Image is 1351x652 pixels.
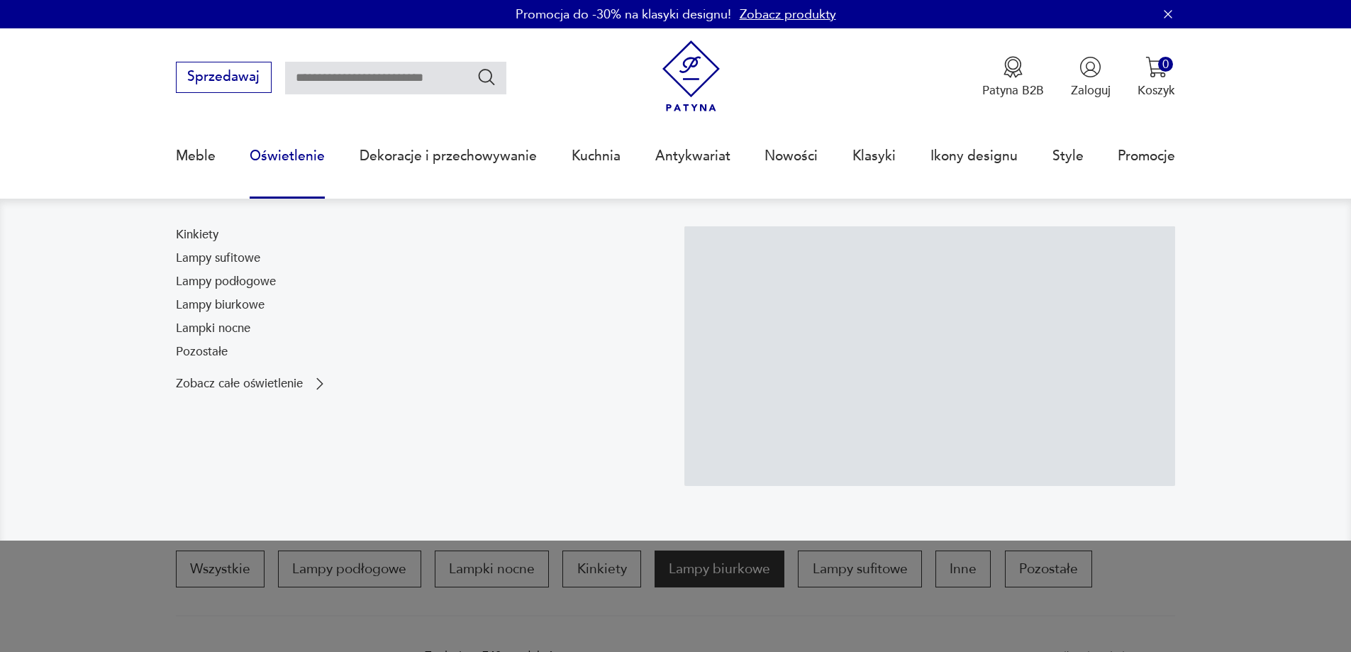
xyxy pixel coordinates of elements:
[655,123,730,189] a: Antykwariat
[655,40,727,112] img: Patyna - sklep z meblami i dekoracjami vintage
[1118,123,1175,189] a: Promocje
[1079,56,1101,78] img: Ikonka użytkownika
[176,320,250,337] a: Lampki nocne
[930,123,1018,189] a: Ikony designu
[176,72,272,84] a: Sprzedawaj
[765,123,818,189] a: Nowości
[176,375,328,392] a: Zobacz całe oświetlenie
[176,123,216,189] a: Meble
[1071,56,1111,99] button: Zaloguj
[176,297,265,314] a: Lampy biurkowe
[176,378,303,389] p: Zobacz całe oświetlenie
[176,62,272,93] button: Sprzedawaj
[176,226,218,243] a: Kinkiety
[1138,56,1175,99] button: 0Koszyk
[852,123,896,189] a: Klasyki
[1158,57,1173,72] div: 0
[740,6,836,23] a: Zobacz produkty
[477,67,497,87] button: Szukaj
[1138,82,1175,99] p: Koszyk
[176,250,260,267] a: Lampy sufitowe
[982,56,1044,99] a: Ikona medaluPatyna B2B
[176,343,228,360] a: Pozostałe
[516,6,731,23] p: Promocja do -30% na klasyki designu!
[250,123,325,189] a: Oświetlenie
[176,273,276,290] a: Lampy podłogowe
[1002,56,1024,78] img: Ikona medalu
[1071,82,1111,99] p: Zaloguj
[982,56,1044,99] button: Patyna B2B
[360,123,537,189] a: Dekoracje i przechowywanie
[572,123,621,189] a: Kuchnia
[1052,123,1084,189] a: Style
[982,82,1044,99] p: Patyna B2B
[1145,56,1167,78] img: Ikona koszyka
